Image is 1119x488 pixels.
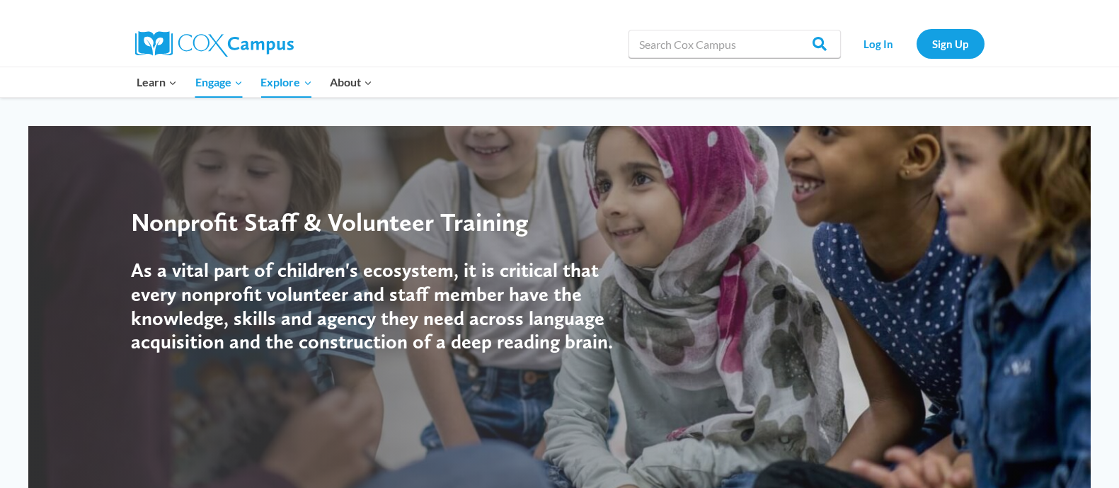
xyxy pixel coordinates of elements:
[128,67,381,97] nav: Primary Navigation
[135,31,294,57] img: Cox Campus
[629,30,841,58] input: Search Cox Campus
[195,73,243,91] span: Engage
[131,207,633,237] div: Nonprofit Staff & Volunteer Training
[131,259,633,353] h4: As a vital part of children's ecosystem, it is critical that every nonprofit volunteer and staff ...
[260,73,311,91] span: Explore
[137,73,177,91] span: Learn
[848,29,985,58] nav: Secondary Navigation
[848,29,909,58] a: Log In
[330,73,372,91] span: About
[917,29,985,58] a: Sign Up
